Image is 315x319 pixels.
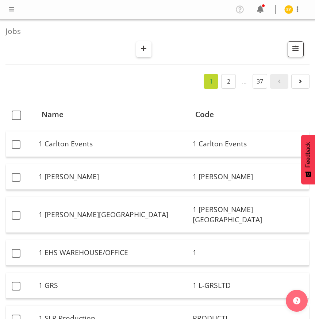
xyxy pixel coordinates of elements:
button: Feedback - Show survey [301,135,315,184]
h4: Jobs [5,27,304,35]
td: 1 Carlton Events [190,131,309,157]
td: 1 L-GRSLTD [190,273,309,299]
td: 1 GRS [36,273,190,299]
span: Feedback [305,142,311,168]
td: 1 [PERSON_NAME][GEOGRAPHIC_DATA] [36,197,190,233]
span: Code [195,109,214,120]
span: Name [42,109,64,120]
a: 37 [253,74,267,89]
button: Create New Job [136,41,151,57]
img: help-xxl-2.png [293,297,300,304]
td: 1 [PERSON_NAME][GEOGRAPHIC_DATA] [190,197,309,233]
td: 1 Carlton Events [36,131,190,157]
button: Filter Jobs [288,41,304,57]
td: 1 [PERSON_NAME] [190,164,309,190]
td: 1 [190,240,309,266]
img: seon-young-belding8911.jpg [284,5,293,14]
a: 2 [221,74,236,89]
td: 1 EHS WAREHOUSE/OFFICE [36,240,190,266]
td: 1 [PERSON_NAME] [36,164,190,190]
